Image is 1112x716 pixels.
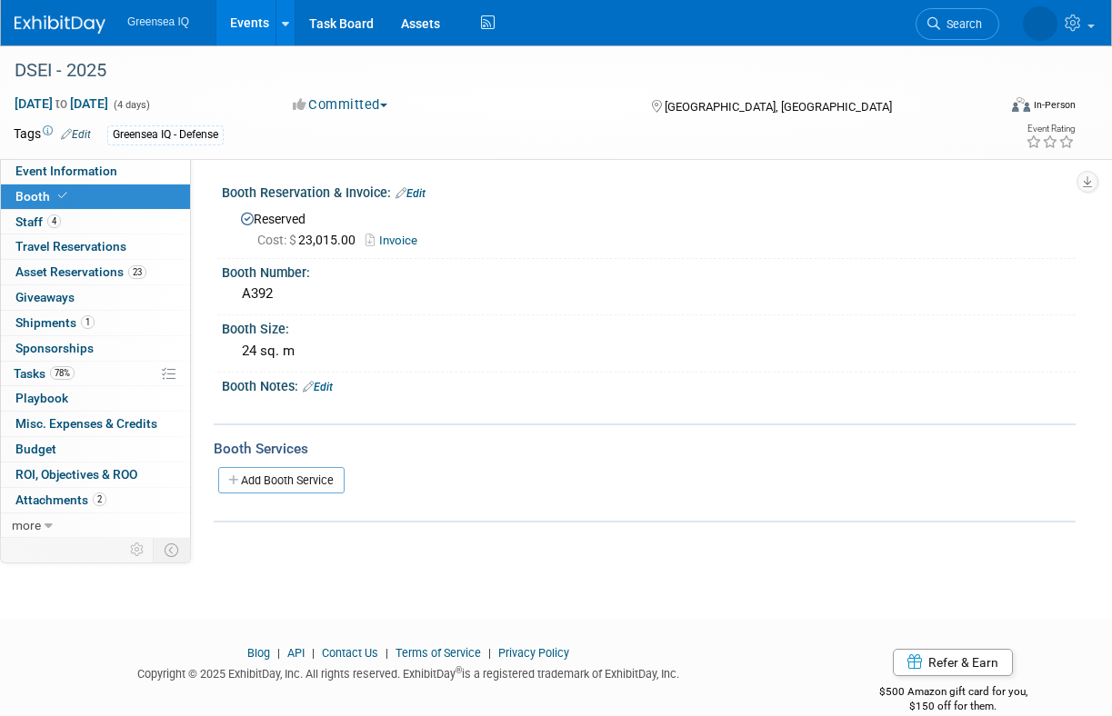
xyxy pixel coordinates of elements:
[1,488,190,512] a: Attachments2
[1,311,190,335] a: Shipments1
[1,412,190,436] a: Misc. Expenses & Credits
[47,214,61,228] span: 4
[122,538,154,562] td: Personalize Event Tab Strip
[665,100,892,114] span: [GEOGRAPHIC_DATA], [GEOGRAPHIC_DATA]
[247,646,270,660] a: Blog
[222,259,1076,282] div: Booth Number:
[14,95,109,112] span: [DATE] [DATE]
[831,699,1077,714] div: $150 off for them.
[1,184,190,209] a: Booth
[222,315,1076,338] div: Booth Size:
[127,15,189,28] span: Greensea IQ
[81,315,95,329] span: 1
[15,442,56,456] span: Budget
[456,665,462,675] sup: ®
[214,439,1076,459] div: Booth Services
[14,366,75,381] span: Tasks
[15,416,157,431] span: Misc. Expenses & Credits
[235,337,1062,365] div: 24 sq. m
[218,467,345,493] a: Add Booth Service
[61,128,91,141] a: Edit
[381,646,393,660] span: |
[1033,98,1076,112] div: In-Person
[1,362,190,386] a: Tasks78%
[1,437,190,462] a: Budget
[107,125,224,144] div: Greensea IQ - Defense
[15,467,137,482] span: ROI, Objectives & ROO
[921,94,1076,122] div: Event Format
[235,280,1062,308] div: A392
[93,492,106,506] span: 2
[112,99,150,111] span: (4 days)
[58,191,67,201] i: Booth reservation complete
[1,462,190,487] a: ROI, Objectives & ROO
[1023,6,1057,41] img: Dawn D'Angelillo
[322,646,378,660] a: Contact Us
[257,233,363,247] span: 23,015.00
[1,336,190,361] a: Sponsorships
[1026,124,1075,134] div: Event Rating
[128,265,146,279] span: 23
[15,290,75,304] span: Giveaways
[307,646,319,660] span: |
[1,234,190,259] a: Travel Reservations
[273,646,285,660] span: |
[222,373,1076,396] div: Booth Notes:
[286,95,395,114] button: Committed
[15,239,126,254] span: Travel Reservations
[287,646,305,660] a: API
[498,646,569,660] a: Privacy Policy
[1,285,190,310] a: Giveaways
[50,366,75,380] span: 78%
[484,646,496,660] span: |
[15,164,117,178] span: Event Information
[396,187,426,200] a: Edit
[8,55,985,87] div: DSEI - 2025
[53,96,70,111] span: to
[1012,97,1030,112] img: Format-Inperson.png
[154,538,191,562] td: Toggle Event Tabs
[12,518,41,532] span: more
[303,381,333,393] a: Edit
[222,179,1076,203] div: Booth Reservation & Invoice:
[15,15,105,34] img: ExhibitDay
[1,386,190,411] a: Playbook
[15,391,68,405] span: Playbook
[14,124,91,145] td: Tags
[366,234,426,247] a: Invoice
[15,214,61,229] span: Staff
[15,492,106,507] span: Attachments
[893,649,1013,676] a: Refer & Earn
[940,17,982,31] span: Search
[1,159,190,184] a: Event Information
[15,315,95,330] span: Shipments
[916,8,999,40] a: Search
[257,233,298,247] span: Cost: $
[15,189,71,204] span: Booth
[14,661,804,682] div: Copyright © 2025 ExhibitDay, Inc. All rights reserved. ExhibitDay is a registered trademark of Ex...
[396,646,481,660] a: Terms of Service
[1,260,190,284] a: Asset Reservations23
[15,341,94,355] span: Sponsorships
[1,210,190,234] a: Staff4
[15,264,146,279] span: Asset Reservations
[235,205,1062,250] div: Reserved
[831,672,1077,714] div: $500 Amazon gift card for you,
[1,513,190,538] a: more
